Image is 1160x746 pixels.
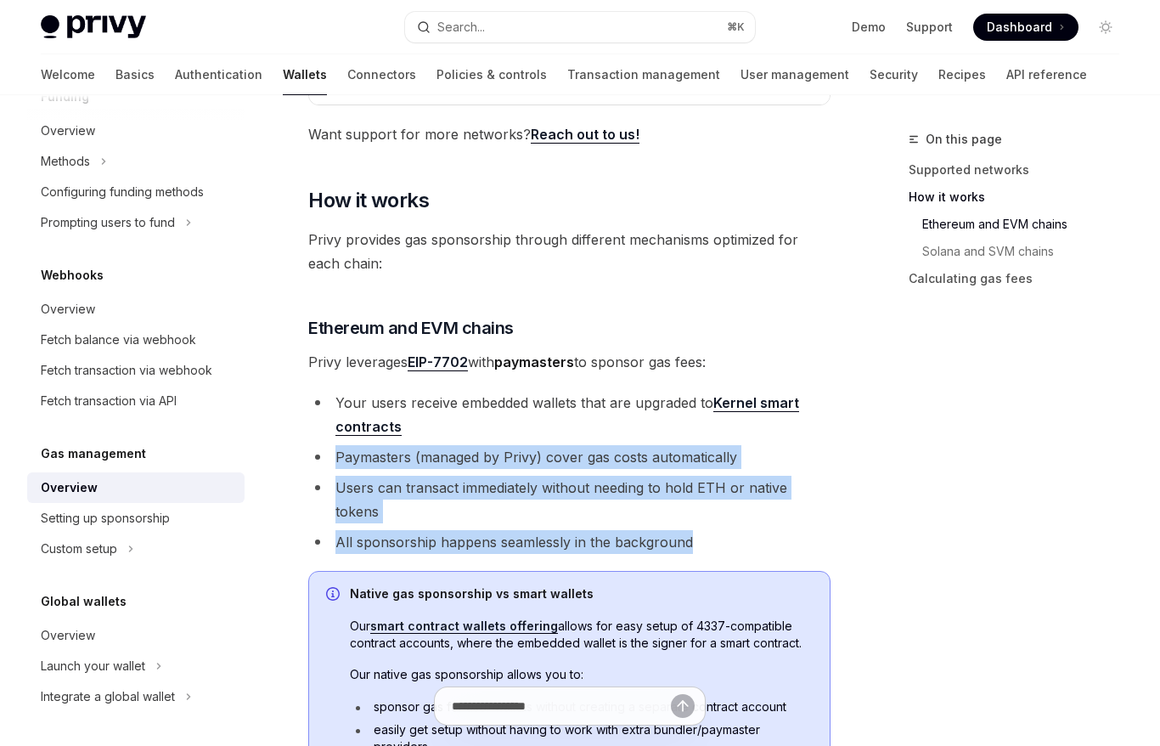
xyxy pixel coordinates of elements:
[27,503,245,534] a: Setting up sponsorship
[408,353,468,371] a: EIP-7702
[41,478,98,498] div: Overview
[727,20,745,34] span: ⌘ K
[740,54,849,95] a: User management
[41,591,127,612] h5: Global wallets
[350,586,594,601] strong: Native gas sponsorship vs smart wallets
[308,476,831,523] li: Users can transact immediately without needing to hold ETH or native tokens
[308,530,831,554] li: All sponsorship happens seamlessly in the background
[27,177,245,207] a: Configuring funding methods
[973,14,1078,41] a: Dashboard
[938,54,986,95] a: Recipes
[405,12,756,42] button: Search...⌘K
[909,184,1133,211] a: How it works
[41,330,196,350] div: Fetch balance via webhook
[852,19,886,36] a: Demo
[27,355,245,386] a: Fetch transaction via webhook
[41,625,95,646] div: Overview
[531,126,639,144] a: Reach out to us!
[437,17,485,37] div: Search...
[909,265,1133,292] a: Calculating gas fees
[987,19,1052,36] span: Dashboard
[922,211,1133,238] a: Ethereum and EVM chains
[308,187,429,214] span: How it works
[922,238,1133,265] a: Solana and SVM chains
[567,54,720,95] a: Transaction management
[27,294,245,325] a: Overview
[671,694,695,718] button: Send message
[350,618,813,652] span: Our allows for easy setup of 4337-compatible contract accounts, where the embedded wallet is the ...
[350,666,813,683] span: Our native gas sponsorship allows you to:
[308,122,831,146] span: Want support for more networks?
[308,445,831,469] li: Paymasters (managed by Privy) cover gas costs automatically
[41,391,177,411] div: Fetch transaction via API
[370,619,558,634] a: smart contract wallets offering
[906,19,953,36] a: Support
[41,360,212,381] div: Fetch transaction via webhook
[41,151,90,172] div: Methods
[494,353,574,370] strong: paymasters
[41,687,175,707] div: Integrate a global wallet
[41,54,95,95] a: Welcome
[41,444,146,464] h5: Gas management
[308,391,831,438] li: Your users receive embedded wallets that are upgraded to
[27,116,245,146] a: Overview
[870,54,918,95] a: Security
[326,587,343,604] svg: Info
[41,15,146,39] img: light logo
[283,54,327,95] a: Wallets
[115,54,155,95] a: Basics
[175,54,262,95] a: Authentication
[347,54,416,95] a: Connectors
[1092,14,1119,41] button: Toggle dark mode
[926,129,1002,150] span: On this page
[308,228,831,275] span: Privy provides gas sponsorship through different mechanisms optimized for each chain:
[41,121,95,141] div: Overview
[41,539,117,559] div: Custom setup
[436,54,547,95] a: Policies & controls
[308,316,514,340] span: Ethereum and EVM chains
[27,472,245,503] a: Overview
[27,325,245,355] a: Fetch balance via webhook
[41,299,95,319] div: Overview
[909,156,1133,184] a: Supported networks
[41,212,175,233] div: Prompting users to fund
[41,508,170,528] div: Setting up sponsorship
[27,620,245,651] a: Overview
[1006,54,1087,95] a: API reference
[308,350,831,374] span: Privy leverages with to sponsor gas fees:
[41,182,204,202] div: Configuring funding methods
[27,386,245,416] a: Fetch transaction via API
[41,656,145,676] div: Launch your wallet
[41,265,104,285] h5: Webhooks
